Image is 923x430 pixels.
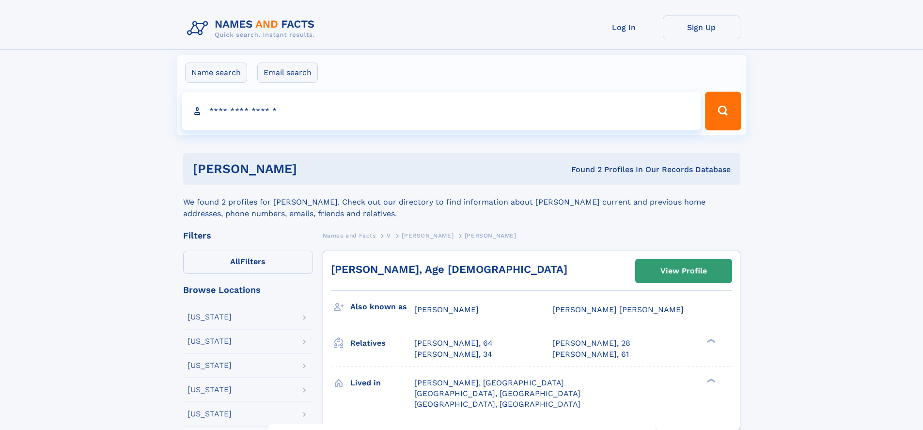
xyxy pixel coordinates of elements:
[257,63,318,83] label: Email search
[663,16,740,39] a: Sign Up
[183,286,313,294] div: Browse Locations
[552,338,630,349] a: [PERSON_NAME], 28
[705,92,741,130] button: Search Button
[387,229,391,241] a: V
[585,16,663,39] a: Log In
[350,299,414,315] h3: Also known as
[552,305,684,314] span: [PERSON_NAME] [PERSON_NAME]
[323,229,376,241] a: Names and Facts
[402,229,454,241] a: [PERSON_NAME]
[230,257,240,266] span: All
[183,231,313,240] div: Filters
[636,259,732,283] a: View Profile
[704,338,716,344] div: ❯
[414,399,580,409] span: [GEOGRAPHIC_DATA], [GEOGRAPHIC_DATA]
[188,362,232,369] div: [US_STATE]
[414,305,479,314] span: [PERSON_NAME]
[188,337,232,345] div: [US_STATE]
[193,163,434,175] h1: [PERSON_NAME]
[465,232,516,239] span: [PERSON_NAME]
[414,389,580,398] span: [GEOGRAPHIC_DATA], [GEOGRAPHIC_DATA]
[183,251,313,274] label: Filters
[414,378,564,387] span: [PERSON_NAME], [GEOGRAPHIC_DATA]
[185,63,247,83] label: Name search
[660,260,707,282] div: View Profile
[182,92,701,130] input: search input
[552,349,629,360] a: [PERSON_NAME], 61
[387,232,391,239] span: V
[414,349,492,360] a: [PERSON_NAME], 34
[183,16,323,42] img: Logo Names and Facts
[331,263,567,275] a: [PERSON_NAME], Age [DEMOGRAPHIC_DATA]
[434,164,731,175] div: Found 2 Profiles In Our Records Database
[188,386,232,394] div: [US_STATE]
[350,335,414,351] h3: Relatives
[402,232,454,239] span: [PERSON_NAME]
[704,377,716,383] div: ❯
[414,338,493,349] a: [PERSON_NAME], 64
[350,375,414,391] h3: Lived in
[188,313,232,321] div: [US_STATE]
[183,185,740,220] div: We found 2 profiles for [PERSON_NAME]. Check out our directory to find information about [PERSON_...
[188,410,232,418] div: [US_STATE]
